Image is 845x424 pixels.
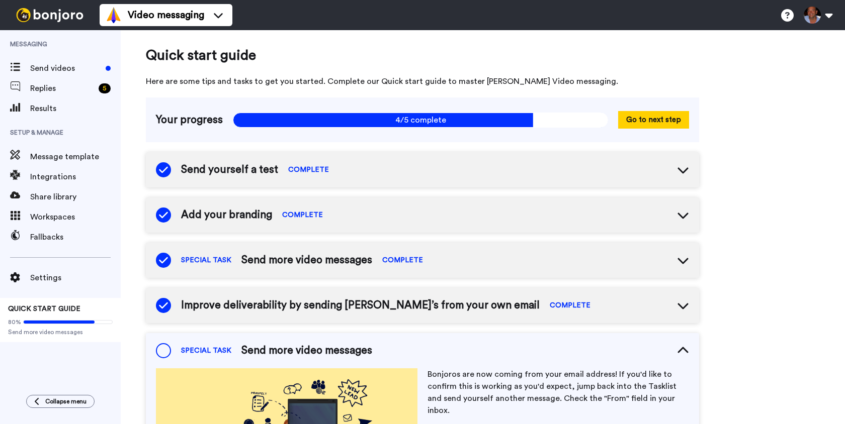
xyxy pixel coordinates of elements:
[30,151,121,163] span: Message template
[618,111,689,129] button: Go to next step
[428,368,689,416] p: Bonjoros are now coming from your email address! If you'd like to confirm this is working as you'...
[156,113,223,128] span: Your progress
[181,346,231,356] span: SPECIAL TASK
[30,211,121,223] span: Workspaces
[382,255,423,265] span: COMPLETE
[30,191,121,203] span: Share library
[181,298,540,313] span: Improve deliverability by sending [PERSON_NAME]’s from your own email
[45,397,87,405] span: Collapse menu
[282,210,323,220] span: COMPLETE
[181,255,231,265] span: SPECIAL TASK
[12,8,88,22] img: bj-logo-header-white.svg
[233,113,608,128] span: 4/5 complete
[30,272,121,284] span: Settings
[181,162,278,177] span: Send yourself a test
[8,318,21,326] span: 80%
[550,300,590,310] span: COMPLETE
[8,305,80,312] span: QUICK START GUIDE
[106,7,122,23] img: vm-color.svg
[241,253,372,268] span: Send more video messages
[99,83,111,93] div: 5
[30,102,121,115] span: Results
[241,343,372,358] span: Send more video messages
[30,171,121,183] span: Integrations
[146,75,699,87] span: Here are some tips and tasks to get you started. Complete our Quick start guide to master [PERSON...
[30,231,121,243] span: Fallbacks
[128,8,204,22] span: Video messaging
[30,62,102,74] span: Send videos
[8,328,113,336] span: Send more video messages
[30,82,95,94] span: Replies
[146,45,699,65] span: Quick start guide
[181,207,272,223] span: Add your branding
[26,395,95,408] button: Collapse menu
[288,165,329,175] span: COMPLETE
